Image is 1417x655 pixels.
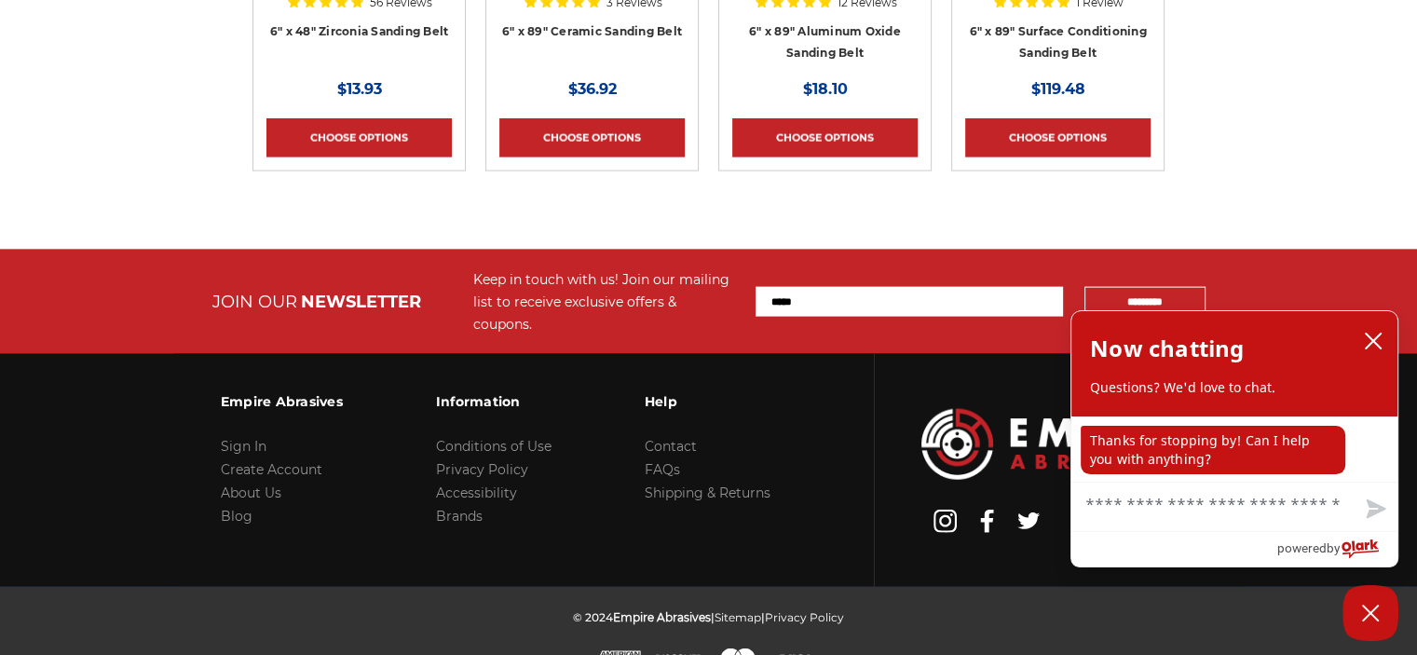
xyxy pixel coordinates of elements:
[436,508,483,525] a: Brands
[568,80,617,98] span: $36.92
[266,118,452,157] a: Choose Options
[921,409,1196,480] img: Empire Abrasives Logo Image
[221,438,266,455] a: Sign In
[1358,327,1388,355] button: close chatbox
[436,461,528,478] a: Privacy Policy
[1342,585,1398,641] button: Close Chatbox
[715,610,761,624] a: Sitemap
[212,292,297,312] span: JOIN OUR
[473,268,737,335] div: Keep in touch with us! Join our mailing list to receive exclusive offers & coupons.
[1277,532,1397,566] a: Powered by Olark
[1090,378,1379,397] p: Questions? We'd love to chat.
[221,382,343,421] h3: Empire Abrasives
[645,382,770,421] h3: Help
[613,610,711,624] span: Empire Abrasives
[732,118,918,157] a: Choose Options
[969,24,1146,60] a: 6" x 89" Surface Conditioning Sanding Belt
[436,438,552,455] a: Conditions of Use
[1070,310,1398,567] div: olark chatbox
[645,438,697,455] a: Contact
[221,508,252,525] a: Blog
[301,292,421,312] span: NEWSLETTER
[1071,416,1397,482] div: chat
[1277,536,1327,560] span: powered
[1351,488,1397,531] button: Send message
[1090,330,1244,367] h2: Now chatting
[221,484,281,501] a: About Us
[337,80,382,98] span: $13.93
[765,610,844,624] a: Privacy Policy
[436,484,517,501] a: Accessibility
[573,606,844,629] p: © 2024 | |
[645,484,770,501] a: Shipping & Returns
[645,461,680,478] a: FAQs
[436,382,552,421] h3: Information
[1031,80,1085,98] span: $119.48
[965,118,1151,157] a: Choose Options
[1081,426,1345,474] p: Thanks for stopping by! Can I help you with anything?
[221,461,322,478] a: Create Account
[499,118,685,157] a: Choose Options
[1327,536,1340,560] span: by
[749,24,901,60] a: 6" x 89" Aluminum Oxide Sanding Belt
[803,80,848,98] span: $18.10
